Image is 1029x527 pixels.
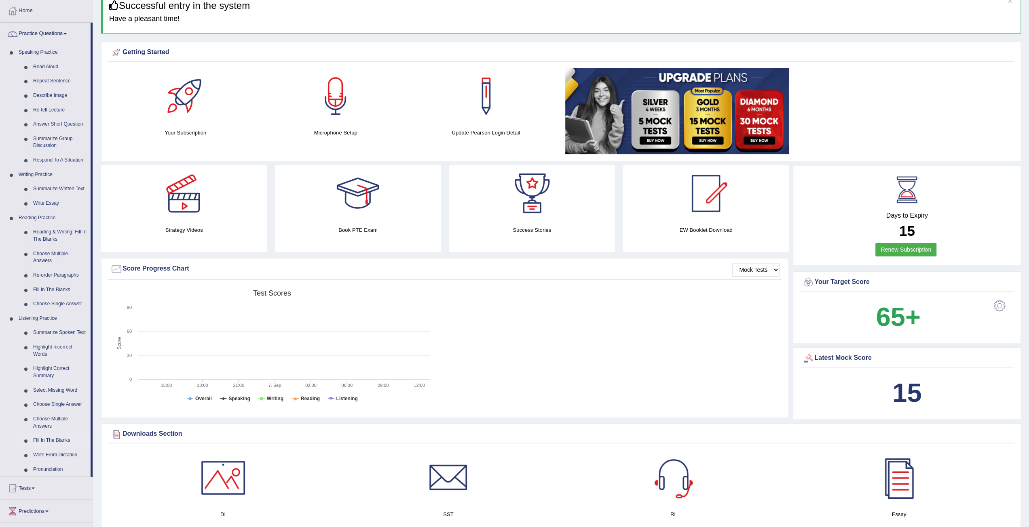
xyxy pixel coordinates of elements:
a: Choose Single Answer [30,397,91,412]
text: 09:00 [378,383,389,388]
a: Tests [0,477,93,497]
b: 65+ [876,302,920,332]
a: Write From Dictation [30,448,91,462]
h4: Strategy Videos [101,226,267,234]
h4: Essay [790,510,1008,519]
a: Choose Single Answer [30,297,91,311]
a: Read Aloud [30,60,91,74]
text: 12:00 [414,383,425,388]
h3: Successful entry in the system [109,0,1014,11]
a: Predictions [0,500,93,520]
h4: Microphone Setup [265,128,407,137]
h4: Days to Expiry [802,212,1012,219]
tspan: Reading [301,396,320,401]
div: Your Target Score [802,276,1012,288]
text: 60 [127,329,132,334]
a: Highlight Correct Summary [30,361,91,383]
tspan: Listening [336,396,358,401]
a: Listening Practice [15,311,91,326]
b: 15 [899,223,915,239]
tspan: Writing [267,396,283,401]
h4: DI [114,510,332,519]
div: Downloads Section [110,428,1012,440]
a: Reading Practice [15,211,91,225]
text: 0 [129,377,132,382]
img: small5.jpg [565,68,789,154]
tspan: Speaking [228,396,250,401]
a: Summarize Group Discussion [30,132,91,153]
a: Renew Subscription [875,243,936,256]
h4: Success Stories [449,226,615,234]
a: Select Missing Word [30,383,91,398]
a: Re-order Paragraphs [30,268,91,283]
tspan: Test scores [253,289,291,297]
b: 15 [892,378,921,407]
a: Re-tell Lecture [30,103,91,118]
text: 18:00 [197,383,208,388]
a: Speaking Practice [15,45,91,60]
a: Respond To A Situation [30,153,91,168]
a: Write Essay [30,196,91,211]
tspan: Overall [195,396,212,401]
h4: Your Subscription [114,128,257,137]
h4: Have a pleasant time! [109,15,1014,23]
text: 06:00 [341,383,353,388]
a: Repeat Sentence [30,74,91,88]
div: Getting Started [110,46,1012,59]
text: 90 [127,305,132,310]
a: Fill In The Blanks [30,433,91,448]
div: Score Progress Chart [110,263,780,275]
a: Summarize Spoken Text [30,325,91,340]
text: 15:00 [161,383,172,388]
a: Pronunciation [30,462,91,477]
a: Reading & Writing: Fill In The Blanks [30,225,91,246]
a: Describe Image [30,88,91,103]
h4: Update Pearson Login Detail [415,128,557,137]
text: 03:00 [305,383,317,388]
a: Fill In The Blanks [30,283,91,297]
div: Latest Mock Score [802,352,1012,364]
a: Practice Questions [0,23,91,43]
h4: RL [565,510,782,519]
a: Highlight Incorrect Words [30,340,91,361]
a: Writing Practice [15,168,91,182]
h4: Book PTE Exam [275,226,441,234]
h4: SST [340,510,557,519]
tspan: Score [116,337,122,350]
a: Summarize Written Text [30,182,91,196]
text: 30 [127,353,132,358]
tspan: 7. Sep [268,383,281,388]
a: Answer Short Question [30,117,91,132]
h4: EW Booklet Download [623,226,789,234]
text: 21:00 [233,383,244,388]
a: Choose Multiple Answers [30,412,91,433]
a: Choose Multiple Answers [30,247,91,268]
